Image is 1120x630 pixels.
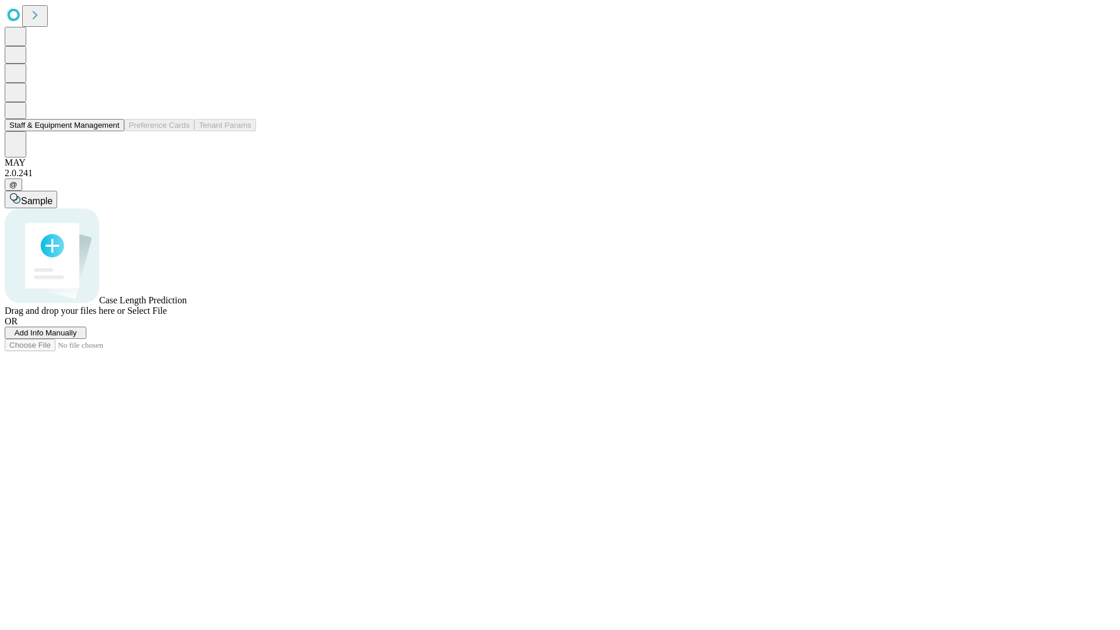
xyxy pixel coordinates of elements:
button: Sample [5,191,57,208]
span: Drag and drop your files here or [5,306,125,316]
button: Add Info Manually [5,327,86,339]
button: Preference Cards [124,119,194,131]
span: Select File [127,306,167,316]
span: @ [9,180,17,189]
span: Sample [21,196,52,206]
span: Case Length Prediction [99,295,187,305]
span: Add Info Manually [15,328,77,337]
button: @ [5,178,22,191]
div: 2.0.241 [5,168,1115,178]
button: Staff & Equipment Management [5,119,124,131]
span: OR [5,316,17,326]
div: MAY [5,157,1115,168]
button: Tenant Params [194,119,256,131]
